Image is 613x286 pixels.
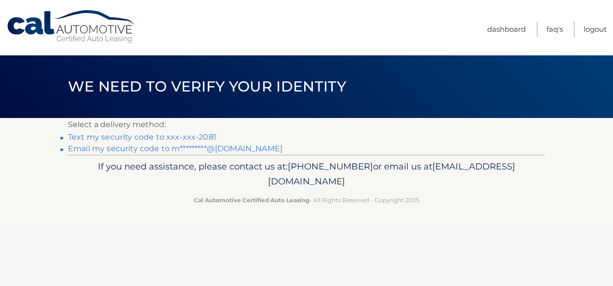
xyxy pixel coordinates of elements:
[288,161,373,172] span: [PHONE_NUMBER]
[74,159,539,190] p: If you need assistance, please contact us at: or email us at
[6,10,136,44] a: Cal Automotive
[487,21,526,37] a: Dashboard
[68,78,346,95] span: We need to verify your identity
[74,195,539,205] p: - All Rights Reserved - Copyright 2025
[584,21,607,37] a: Logout
[68,132,216,142] a: Text my security code to xxx-xxx-2081
[194,196,309,204] strong: Cal Automotive Certified Auto Leasing
[546,21,563,37] a: FAQ's
[68,118,545,131] p: Select a delivery method:
[68,144,282,153] a: Email my security code to m*********@[DOMAIN_NAME]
